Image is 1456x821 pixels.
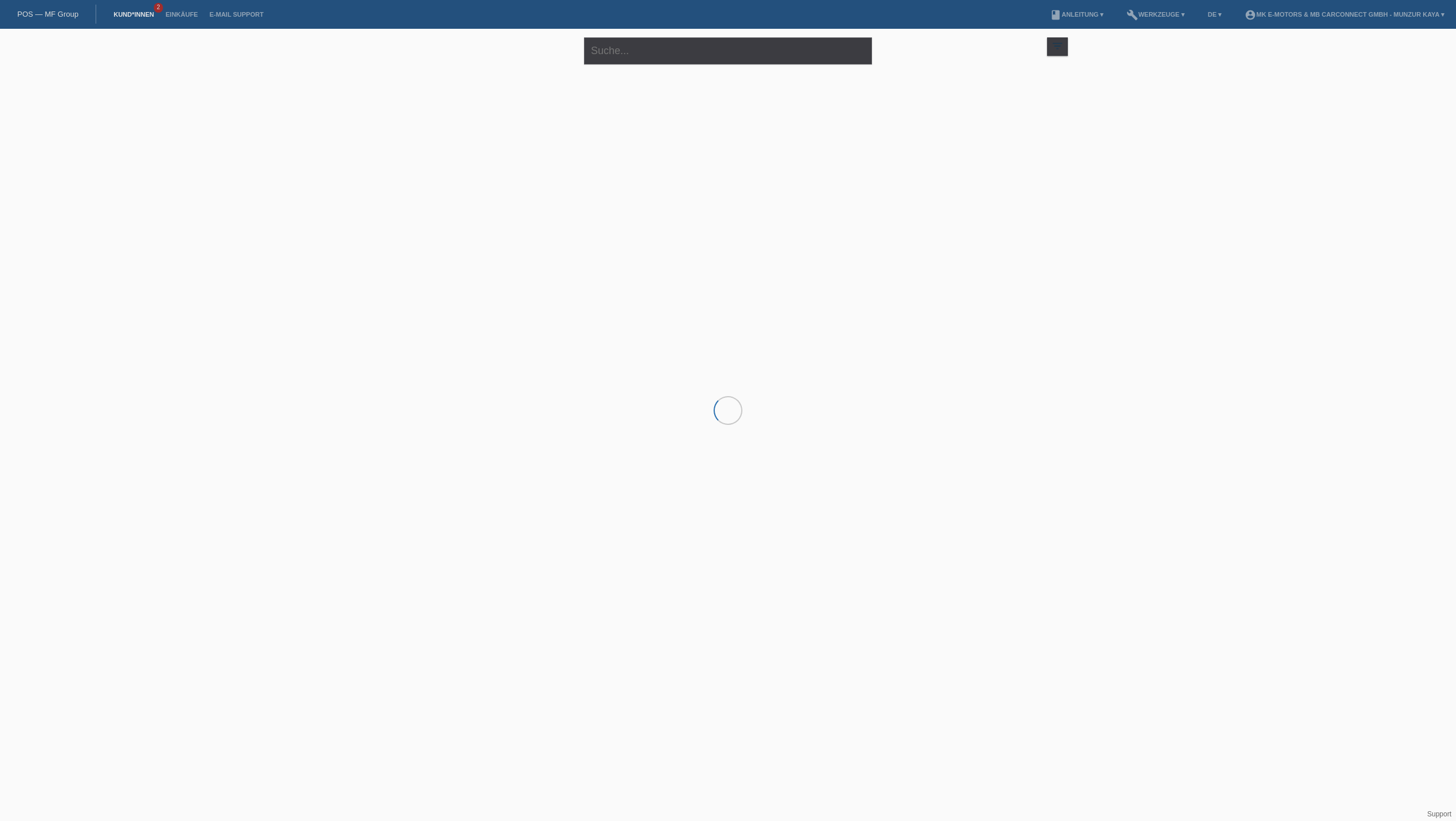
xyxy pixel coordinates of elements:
[1245,9,1256,21] i: account_circle
[108,11,160,18] a: Kund*innen
[204,11,270,18] a: E-Mail Support
[160,11,203,18] a: Einkäufe
[1202,11,1227,18] a: DE ▾
[1121,11,1190,18] a: buildWerkzeuge ▾
[17,10,78,18] a: POS — MF Group
[1427,810,1451,818] a: Support
[584,37,872,64] input: Suche...
[1239,11,1450,18] a: account_circleMK E-MOTORS & MB CarConnect GmbH - Munzur Kaya ▾
[1044,11,1109,18] a: bookAnleitung ▾
[1050,9,1061,21] i: book
[154,3,163,13] span: 2
[1127,9,1138,21] i: build
[1051,40,1064,52] i: filter_list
